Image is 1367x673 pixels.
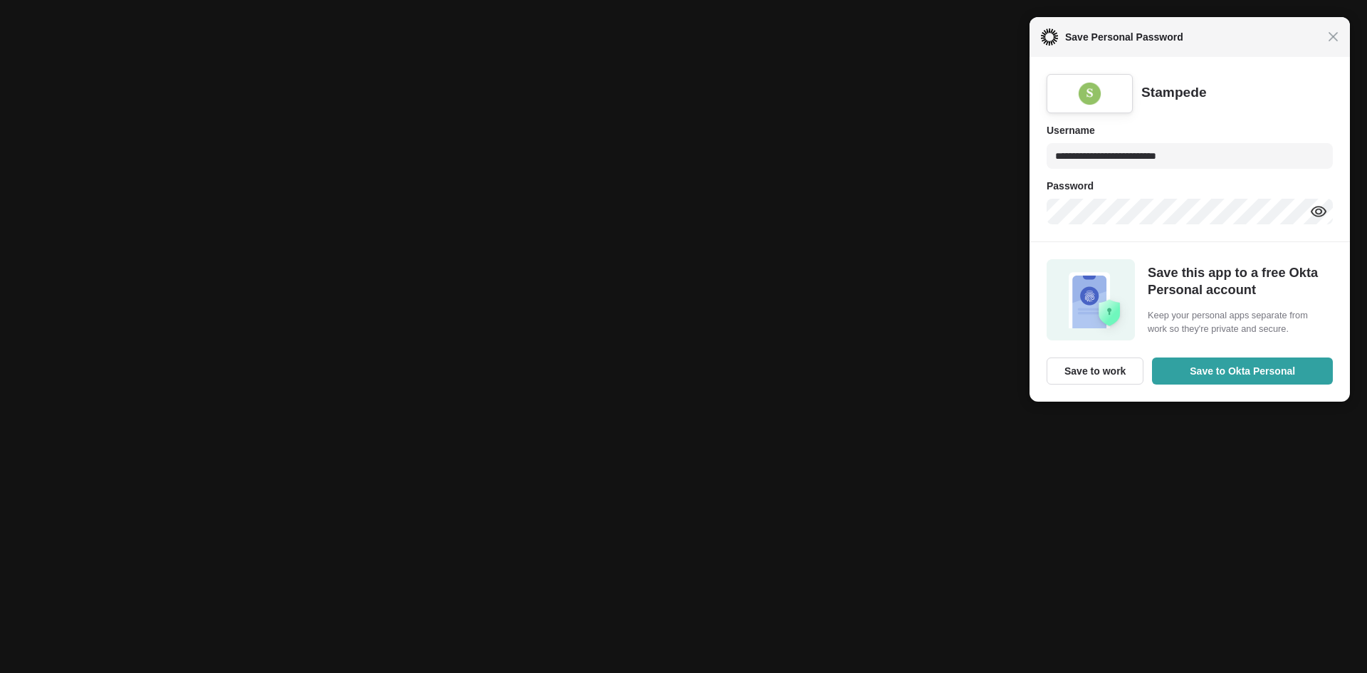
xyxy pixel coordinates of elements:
[1328,31,1339,42] span: Close
[1047,177,1333,194] h6: Password
[1148,308,1329,335] span: Keep your personal apps separate from work so they're private and secure.
[1058,28,1328,46] span: Save Personal Password
[1047,122,1333,139] h6: Username
[1047,358,1143,385] button: Save to work
[1148,264,1329,298] h5: Save this app to a free Okta Personal account
[1152,358,1333,385] button: Save to Okta Personal
[1077,81,1102,106] img: fjAfOQAAAAZJREFUAwCJcp3CwMN5KgAAAABJRU5ErkJggg==
[1141,84,1207,102] div: Stampede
